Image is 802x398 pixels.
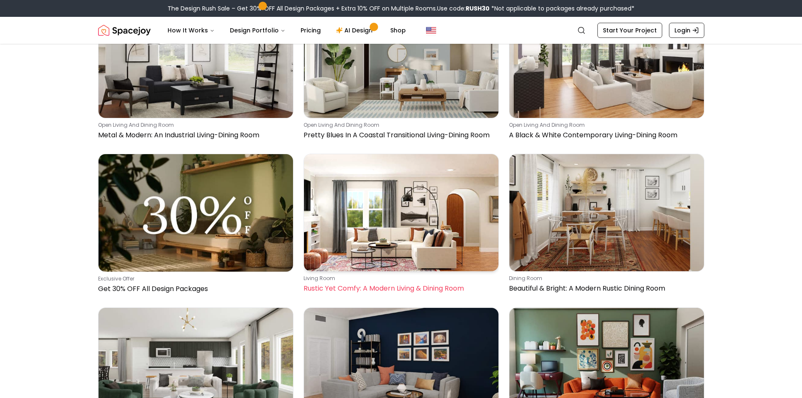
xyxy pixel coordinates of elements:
[168,4,634,13] div: The Design Rush Sale – Get 30% OFF All Design Packages + Extra 10% OFF on Multiple Rooms.
[466,4,490,13] b: RUSH30
[304,1,499,144] a: Pretty Blues In A Coastal Transitional Living-Dining Roomopen living and dining roomPretty Blues ...
[304,154,498,271] img: Rustic Yet Comfy: A Modern Living & Dining Room
[304,275,496,282] p: living room
[509,1,704,118] img: A Black & White Contemporary Living-Dining Room
[98,1,293,144] a: Metal & Modern: An Industrial Living-Dining Roomopen living and dining roomMetal & Modern: An Ind...
[426,25,436,35] img: United States
[329,22,382,39] a: AI Design
[98,122,290,128] p: open living and dining room
[304,130,496,140] p: Pretty Blues In A Coastal Transitional Living-Dining Room
[98,22,151,39] img: Spacejoy Logo
[597,23,662,38] a: Start Your Project
[437,4,490,13] span: Use code:
[509,1,704,144] a: A Black & White Contemporary Living-Dining Roomopen living and dining roomA Black & White Contemp...
[669,23,704,38] a: Login
[99,154,293,271] img: Get 30% OFF All Design Packages
[99,1,293,118] img: Metal & Modern: An Industrial Living-Dining Room
[304,154,499,297] a: Rustic Yet Comfy: A Modern Living & Dining Roomliving roomRustic Yet Comfy: A Modern Living & Din...
[161,22,413,39] nav: Main
[509,275,701,282] p: dining room
[304,283,496,294] p: Rustic Yet Comfy: A Modern Living & Dining Room
[161,22,221,39] button: How It Works
[490,4,634,13] span: *Not applicable to packages already purchased*
[509,122,701,128] p: open living and dining room
[294,22,328,39] a: Pricing
[509,283,701,294] p: Beautiful & Bright: A Modern Rustic Dining Room
[304,1,498,118] img: Pretty Blues In A Coastal Transitional Living-Dining Room
[98,275,290,282] p: Exclusive Offer
[98,284,290,294] p: Get 30% OFF All Design Packages
[509,154,704,297] a: Beautiful & Bright: A Modern Rustic Dining Roomdining roomBeautiful & Bright: A Modern Rustic Din...
[98,154,293,297] a: Get 30% OFF All Design PackagesExclusive OfferGet 30% OFF All Design Packages
[98,130,290,140] p: Metal & Modern: An Industrial Living-Dining Room
[98,17,704,44] nav: Global
[304,122,496,128] p: open living and dining room
[509,154,704,271] img: Beautiful & Bright: A Modern Rustic Dining Room
[223,22,292,39] button: Design Portfolio
[384,22,413,39] a: Shop
[98,22,151,39] a: Spacejoy
[509,130,701,140] p: A Black & White Contemporary Living-Dining Room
